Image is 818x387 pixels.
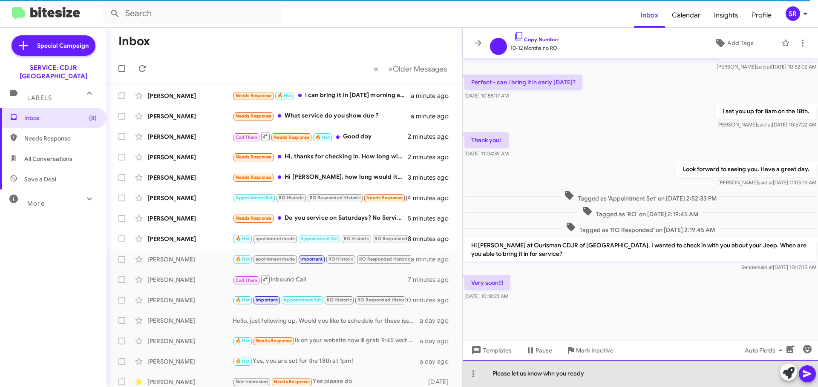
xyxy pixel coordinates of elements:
p: Perfect - can I bring it in early [DATE]? [464,75,582,90]
span: 🔥 Hot [236,338,250,344]
div: [DATE] [424,378,455,386]
span: Needs Response [236,113,272,119]
span: Add Tags [727,35,754,51]
span: said at [757,121,772,128]
span: Important [300,256,323,262]
span: [DATE] 10:18:23 AM [464,293,508,299]
div: 4 minutes ago [407,194,455,202]
div: a minute ago [411,92,455,100]
span: said at [758,264,773,270]
div: I can bring it in [DATE] morning around 8:00am. Does that work? [233,91,411,100]
button: Add Tags [690,35,777,51]
div: What service do you show due ? [233,111,411,121]
div: Ik on your website now ill grab 9:45 wait at dealership if that works for u [233,336,420,346]
span: Call Them [236,278,258,283]
span: 🔥 Hot [236,236,250,241]
span: Needs Response [366,195,403,201]
a: Calendar [665,3,707,28]
a: Inbox [634,3,665,28]
div: [PERSON_NAME] [147,153,233,161]
div: Please let us know whn you ready [463,360,818,387]
button: Auto Fields [738,343,792,358]
div: [PERSON_NAME] [147,132,233,141]
span: [DATE] 11:04:39 AM [464,150,509,157]
button: Next [383,60,452,77]
div: Very soon!!! [233,295,404,305]
input: Search [103,3,282,24]
div: a minute ago [411,255,455,264]
span: Save a Deal [24,175,56,183]
span: Special Campaign [37,41,89,50]
span: Not-Interested [236,379,268,384]
span: 🔥 Hot [315,135,330,140]
div: [PERSON_NAME] [147,316,233,325]
span: Pause [536,343,552,358]
div: a day ago [420,357,455,366]
button: Mark Inactive [559,343,620,358]
div: 8 minutes ago [408,235,455,243]
button: Templates [463,343,518,358]
div: 3 minutes ago [408,173,455,182]
span: Needs Response [274,379,310,384]
div: 10 minutes ago [404,296,455,304]
a: Profile [745,3,778,28]
div: [PERSON_NAME] [147,112,233,120]
span: [PERSON_NAME] [DATE] 10:52:02 AM [717,63,816,70]
span: 🔥 Hot [277,93,292,98]
div: Yes, you are set for the 18th at 1pm! [233,356,420,366]
span: said at [758,179,773,186]
p: Hi [PERSON_NAME] at Ourisman CDJR of [GEOGRAPHIC_DATA]. I wanted to check in with you about your ... [464,238,816,261]
button: Previous [369,60,383,77]
span: Older Messages [393,64,447,74]
div: 7 minutes ago [408,275,455,284]
div: 5 minutes ago [408,214,455,223]
span: » [388,63,393,74]
span: « [374,63,378,74]
div: [PERSON_NAME] [147,337,233,345]
span: Needs Response [274,135,310,140]
div: Do you service on Saturdays? No Service light has come on yet [233,213,408,223]
div: SR [786,6,800,21]
span: RO Historic [328,256,354,262]
span: Appointment Set [300,236,338,241]
nav: Page navigation example [369,60,452,77]
div: a minute ago [411,112,455,120]
span: Tagged as 'RO' on [DATE] 2:19:45 AM [579,206,702,218]
button: SR [778,6,809,21]
span: All Conversations [24,155,72,163]
span: Needs Response [236,154,272,160]
span: apointment made [256,236,295,241]
a: Insights [707,3,745,28]
div: [PERSON_NAME] [147,235,233,243]
span: Auto Fields [745,343,786,358]
span: Important [256,297,278,303]
h1: Inbox [118,34,150,48]
a: Copy Number [514,36,559,43]
div: [PERSON_NAME] [147,173,233,182]
div: 2 minutes ago [408,132,455,141]
div: [PERSON_NAME] [147,275,233,284]
div: Hey [PERSON_NAME], I actually no longer have that dodge but I did recently get another one is the... [233,234,408,244]
p: Very soon!!! [464,275,510,290]
div: [PERSON_NAME] [147,194,233,202]
span: RO Responded Historic [374,236,426,241]
span: [DATE] 10:55:17 AM [464,92,509,99]
span: Inbox [24,114,97,122]
div: 2 minutes ago [408,153,455,161]
div: [PERSON_NAME] [147,255,233,264]
span: RO Responded Historic [357,297,409,303]
div: Good day [233,131,408,142]
div: [PERSON_NAME] [147,296,233,304]
span: said at [756,63,771,70]
div: Hi, thanks for checking in. How long will the service take and is it possible to get the recall t... [233,152,408,162]
span: RO Historic [327,297,352,303]
div: Hi [PERSON_NAME], how long would it take? [233,172,408,182]
div: a day ago [420,337,455,345]
span: 10-12 Months no RO [510,44,559,52]
div: Yes please do [233,377,424,387]
span: Call Them [236,135,258,140]
div: [PERSON_NAME] [147,378,233,386]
